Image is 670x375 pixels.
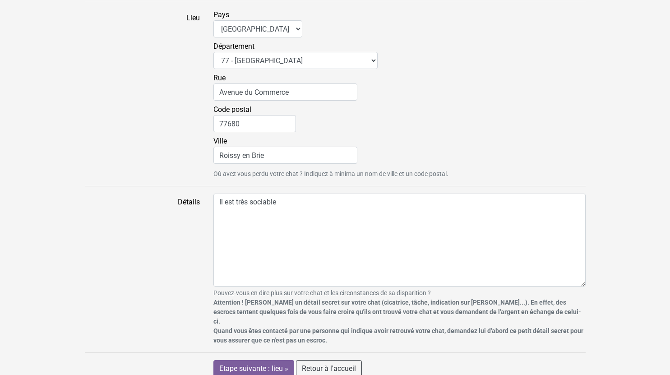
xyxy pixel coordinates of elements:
select: Département [213,52,378,69]
label: Code postal [213,104,296,132]
label: Pays [213,9,302,37]
input: Rue [213,83,357,101]
small: Où avez vous perdu votre chat ? Indiquez à minima un nom de ville et un code postal. [213,169,586,179]
input: Code postal [213,115,296,132]
label: Ville [213,136,357,164]
label: Lieu [78,9,207,179]
small: Pouvez-vous en dire plus sur votre chat et les circonstances de sa disparition ? [213,288,586,345]
select: Pays [213,20,302,37]
label: Rue [213,73,357,101]
label: Détails [78,194,207,345]
strong: Attention ! [PERSON_NAME] un détail secret sur votre chat (cicatrice, tâche, indication sur [PERS... [213,299,583,344]
input: Ville [213,147,357,164]
label: Département [213,41,378,69]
